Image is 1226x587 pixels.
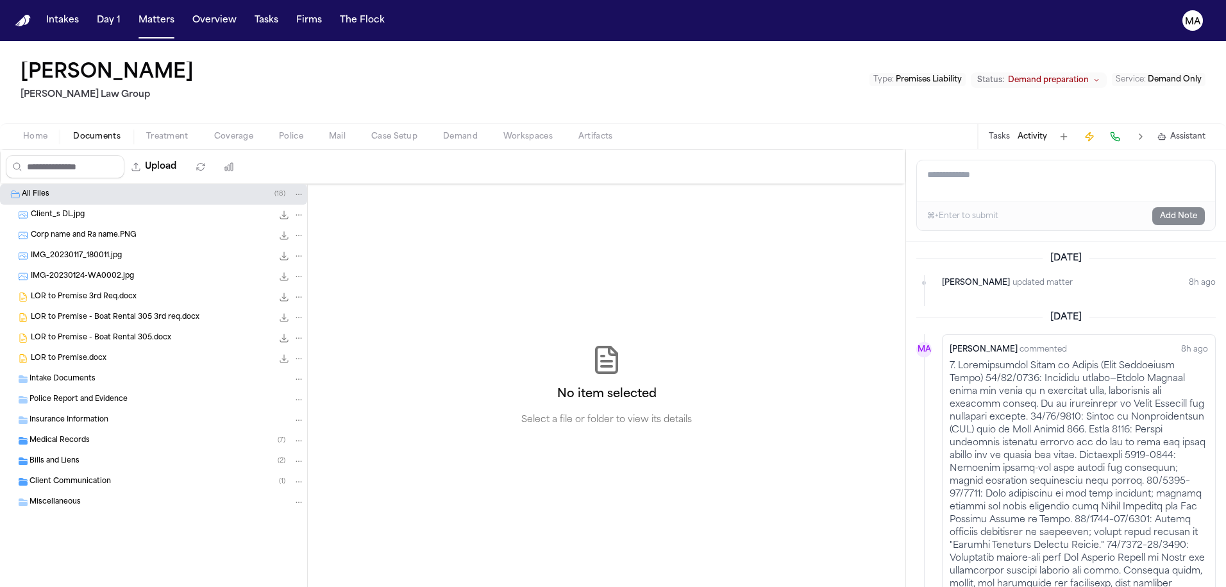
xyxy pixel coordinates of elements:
[1012,276,1073,289] span: updated matter
[29,497,81,508] span: Miscellaneous
[1157,132,1205,142] button: Assistant
[146,132,189,142] span: Treatment
[21,87,199,103] h2: [PERSON_NAME] Law Group
[1043,311,1089,324] span: [DATE]
[279,132,303,142] span: Police
[329,132,346,142] span: Mail
[1080,128,1098,146] button: Create Immediate Task
[187,9,242,32] button: Overview
[942,276,1010,289] span: [PERSON_NAME]
[278,457,285,464] span: ( 2 )
[916,342,932,357] div: MA
[873,76,894,83] span: Type :
[521,414,692,427] p: Select a file or folder to view its details
[92,9,126,32] button: Day 1
[31,353,106,364] span: LOR to Premise.docx
[927,211,998,221] div: ⌘+Enter to submit
[977,75,1004,85] span: Status:
[31,230,137,241] span: Corp name and Ra name.PNG
[1148,76,1202,83] span: Demand Only
[31,333,171,344] span: LOR to Premise - Boat Rental 305.docx
[1018,132,1047,142] button: Activity
[503,132,553,142] span: Workspaces
[1116,76,1146,83] span: Service :
[6,155,124,178] input: Search files
[950,342,1067,357] div: commented
[73,132,121,142] span: Documents
[278,208,290,221] button: Download Client_s DL.jpg
[971,72,1107,88] button: Change status from Demand preparation
[21,62,194,85] h1: [PERSON_NAME]
[29,477,111,488] span: Client Communication
[278,311,290,324] button: Download LOR to Premise - Boat Rental 305 3rd req.docx
[1181,342,1208,357] time: August 12, 2025 at 11:51 PM
[578,132,613,142] span: Artifacts
[29,436,90,447] span: Medical Records
[23,132,47,142] span: Home
[869,73,966,86] button: Edit Type: Premises Liability
[1189,276,1216,289] time: August 13, 2025 at 12:17 AM
[278,437,285,444] span: ( 7 )
[15,15,31,27] img: Finch Logo
[29,395,128,405] span: Police Report and Evidence
[1170,132,1205,142] span: Assistant
[1106,128,1124,146] button: Make a Call
[989,132,1010,142] button: Tasks
[29,456,80,467] span: Bills and Liens
[1152,207,1205,225] button: Add Note
[214,132,253,142] span: Coverage
[278,332,290,345] button: Download LOR to Premise - Boat Rental 305.docx
[1185,17,1201,26] text: MA
[896,76,962,83] span: Premises Liability
[29,415,108,426] span: Insurance Information
[278,250,290,262] button: Download IMG_20230117_180011.jpg
[29,374,96,385] span: Intake Documents
[133,9,180,32] button: Matters
[31,210,85,221] span: Client_s DL.jpg
[31,271,134,282] span: IMG-20230124-WA0002.jpg
[557,386,657,404] h2: No item selected
[291,9,327,32] button: Firms
[15,15,31,27] a: Home
[278,270,290,283] button: Download IMG-20230124-WA0002.jpg
[41,9,84,32] button: Intakes
[1043,252,1089,265] span: [DATE]
[1112,73,1205,86] button: Edit Service: Demand Only
[21,62,194,85] button: Edit matter name
[278,291,290,303] button: Download LOR to Premise 3rd Req.docx
[279,478,285,485] span: ( 1 )
[278,229,290,242] button: Download Corp name and Ra name.PNG
[22,189,49,200] span: All Files
[1055,128,1073,146] button: Add Task
[335,9,390,32] button: The Flock
[124,155,184,178] button: Upload
[249,9,283,32] button: Tasks
[371,132,417,142] span: Case Setup
[443,132,478,142] span: Demand
[1008,75,1089,85] span: Demand preparation
[274,191,285,198] span: ( 18 )
[31,312,199,323] span: LOR to Premise - Boat Rental 305 3rd req.docx
[31,251,122,262] span: IMG_20230117_180011.jpg
[31,292,137,303] span: LOR to Premise 3rd Req.docx
[278,352,290,365] button: Download LOR to Premise.docx
[950,346,1018,353] span: [PERSON_NAME]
